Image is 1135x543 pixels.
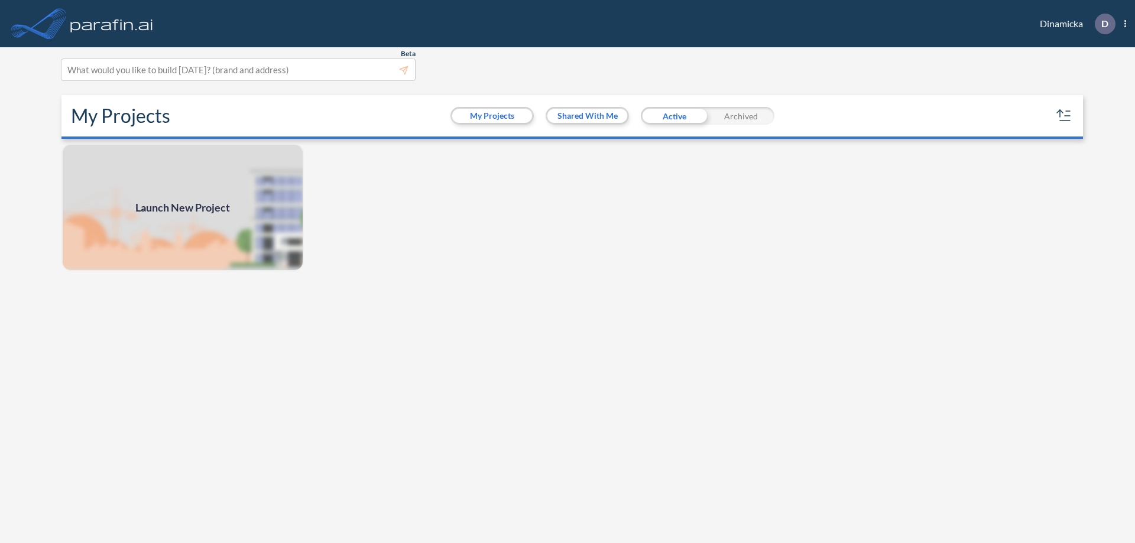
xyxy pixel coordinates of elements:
[68,12,155,35] img: logo
[135,200,230,216] span: Launch New Project
[1022,14,1126,34] div: Dinamicka
[1101,18,1108,29] p: D
[401,49,416,58] span: Beta
[547,109,627,123] button: Shared With Me
[71,105,170,127] h2: My Projects
[641,107,708,125] div: Active
[708,107,774,125] div: Archived
[452,109,532,123] button: My Projects
[61,144,304,271] img: add
[1055,106,1074,125] button: sort
[61,144,304,271] a: Launch New Project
